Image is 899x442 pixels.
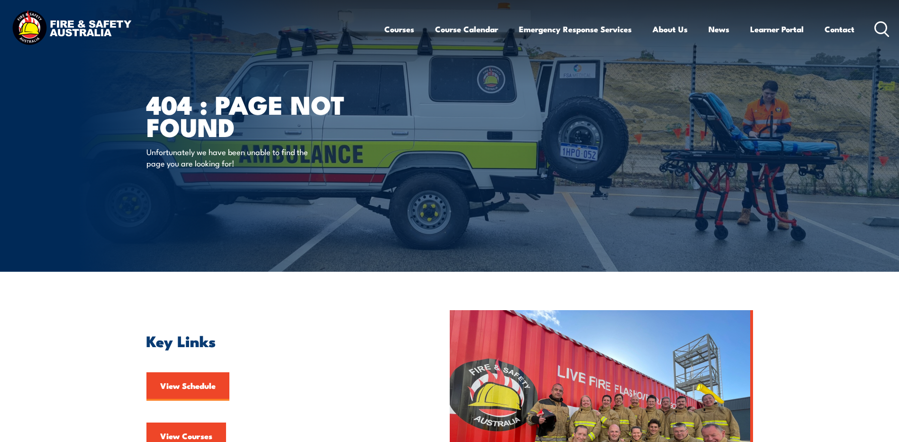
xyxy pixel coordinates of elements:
a: Emergency Response Services [519,17,632,42]
a: Learner Portal [750,17,804,42]
p: Unfortunately we have been unable to find the page you are looking for! [146,146,319,168]
a: News [708,17,729,42]
h2: Key Links [146,334,406,347]
a: Contact [825,17,854,42]
a: Course Calendar [435,17,498,42]
a: View Schedule [146,372,229,401]
a: About Us [653,17,688,42]
h1: 404 : Page Not Found [146,93,381,137]
a: Courses [384,17,414,42]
